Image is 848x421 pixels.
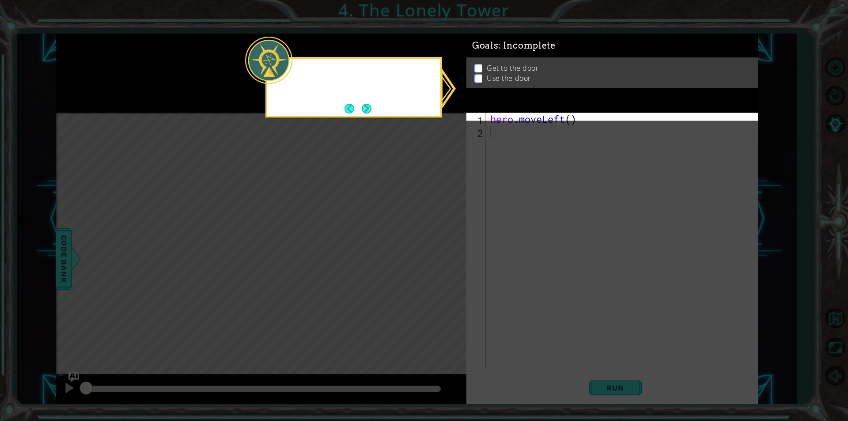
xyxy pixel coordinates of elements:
div: 1 [468,114,486,127]
span: : Incomplete [498,40,555,51]
p: Get to the door [487,63,538,73]
button: Back [344,104,362,114]
span: Goals [472,40,556,51]
button: Next [362,104,371,114]
p: Use the door [487,73,531,83]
